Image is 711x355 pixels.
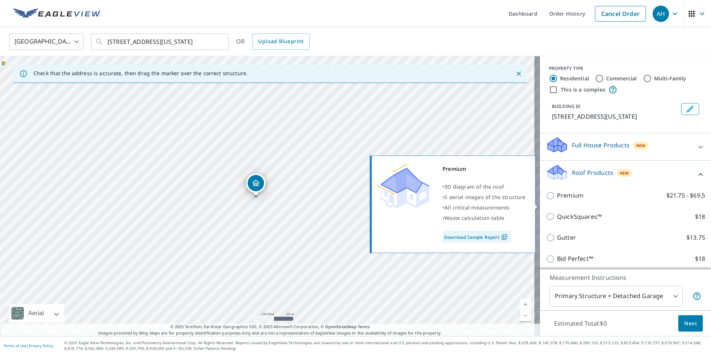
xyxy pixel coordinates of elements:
[606,75,637,82] label: Commercial
[443,192,526,202] div: •
[33,70,248,77] p: Check that the address is accurate, then drag the marker over the correct structure.
[252,33,309,50] a: Upload Blueprint
[548,315,613,332] p: Estimated Total: $0
[550,273,701,282] p: Measurement Instructions
[443,231,511,243] a: Download Sample Report
[499,234,509,240] img: Pdf Icon
[236,33,310,50] div: OR
[443,182,526,192] div: •
[557,191,583,200] p: Premium
[636,143,646,148] span: New
[13,8,101,19] img: EV Logo
[552,103,580,109] p: BUILDING ID
[107,31,213,52] input: Search by address or latitude-longitude
[520,299,531,310] a: Current Level 18, Zoom In
[572,168,613,177] p: Roof Products
[4,343,53,348] p: |
[444,214,504,221] span: Waste calculation table
[520,310,531,321] a: Current Level 18, Zoom Out
[546,136,705,157] div: Full House ProductsNew
[552,112,678,121] p: [STREET_ADDRESS][US_STATE]
[681,103,699,115] button: Edit building 1
[666,191,705,200] p: $21.75 - $69.5
[684,319,697,328] span: Next
[444,183,504,190] span: 3D diagram of the roof
[443,213,526,223] div: •
[695,254,705,263] p: $18
[549,65,702,72] div: PROPERTY TYPE
[550,286,683,307] div: Primary Structure + Detached Garage
[557,212,602,221] p: QuickSquares™
[695,212,705,221] p: $18
[557,254,593,263] p: Bid Perfect™
[444,194,525,201] span: 5 aerial images of the structure
[686,233,705,242] p: $13.75
[560,75,589,82] label: Residential
[170,324,370,330] span: © 2025 TomTom, Earthstar Geographics SIO, © 2025 Microsoft Corporation, ©
[546,164,705,185] div: Roof ProductsNew
[678,315,703,332] button: Next
[557,233,576,242] p: Gutter
[377,164,430,208] img: Premium
[325,324,356,329] a: OpenStreetMap
[9,31,84,52] div: [GEOGRAPHIC_DATA]
[443,164,526,174] div: Premium
[444,204,509,211] span: All critical measurements
[692,292,701,301] span: Your report will include the primary structure and a detached garage if one exists.
[29,343,53,348] a: Privacy Policy
[9,304,64,323] div: Aerial
[654,75,686,82] label: Multi-Family
[620,170,629,176] span: New
[561,86,605,93] label: This is a complex
[595,6,646,22] a: Cancel Order
[514,69,524,79] button: Close
[258,37,303,46] span: Upload Blueprint
[572,141,630,150] p: Full House Products
[358,324,370,329] a: Terms
[246,173,266,196] div: Dropped pin, building 1, Residential property, 909 Neptune Ave Virginia Beach, VA 23464
[443,202,526,213] div: •
[4,343,27,348] a: Terms of Use
[26,304,46,323] div: Aerial
[64,340,707,351] p: © 2025 Eagle View Technologies, Inc. and Pictometry International Corp. All Rights Reserved. Repo...
[653,6,669,22] div: AH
